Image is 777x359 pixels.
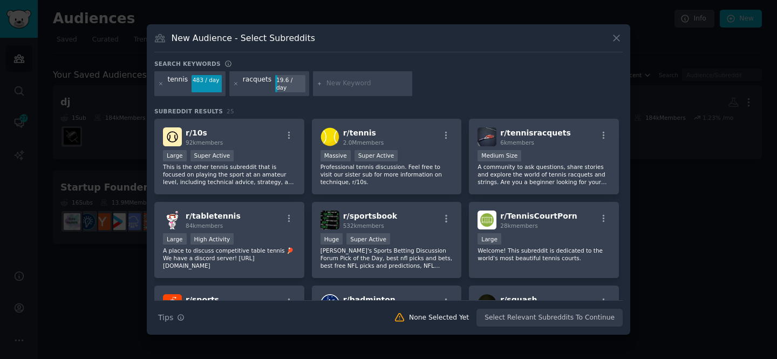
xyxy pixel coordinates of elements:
[158,312,173,323] span: Tips
[321,163,453,186] p: Professional tennis discussion. Feel free to visit our sister sub for more information on techniq...
[243,75,272,92] div: racquets
[154,60,221,67] h3: Search keywords
[478,294,496,313] img: squash
[478,150,521,161] div: Medium Size
[326,79,408,89] input: New Keyword
[154,308,188,327] button: Tips
[163,211,182,229] img: tabletennis
[186,128,207,137] span: r/ 10s
[321,233,343,245] div: Huge
[154,107,223,115] span: Subreddit Results
[163,150,187,161] div: Large
[321,150,351,161] div: Massive
[355,150,398,161] div: Super Active
[500,212,577,220] span: r/ TennisCourtPorn
[190,150,234,161] div: Super Active
[478,211,496,229] img: TennisCourtPorn
[163,163,296,186] p: This is the other tennis subreddit that is focused on playing the sport at an amateur level, incl...
[163,247,296,269] p: A place to discuss competitive table tennis 🏓 We have a discord server! [URL][DOMAIN_NAME]
[186,222,223,229] span: 84k members
[186,212,241,220] span: r/ tabletennis
[163,294,182,313] img: sports
[227,108,234,114] span: 25
[343,222,384,229] span: 532k members
[500,139,534,146] span: 6k members
[186,295,219,304] span: r/ sports
[163,127,182,146] img: 10s
[168,75,188,92] div: tennis
[343,128,376,137] span: r/ tennis
[321,294,339,313] img: badminton
[500,128,570,137] span: r/ tennisracquets
[172,32,315,44] h3: New Audience - Select Subreddits
[478,163,610,186] p: A community to ask questions, share stories and explore the world of tennis racquets and strings....
[478,127,496,146] img: tennisracquets
[192,75,222,85] div: 483 / day
[321,127,339,146] img: tennis
[343,212,398,220] span: r/ sportsbook
[163,233,187,245] div: Large
[478,247,610,262] p: Welcome! This subreddit is dedicated to the world's most beautiful tennis courts.
[321,211,339,229] img: sportsbook
[190,233,234,245] div: High Activity
[321,247,453,269] p: [PERSON_NAME]'s Sports Betting Discussion Forum Pick of the Day, best nfl picks and bets, best fr...
[275,75,305,92] div: 19.6 / day
[346,233,390,245] div: Super Active
[343,295,396,304] span: r/ badminton
[343,139,384,146] span: 2.0M members
[409,313,469,323] div: None Selected Yet
[186,139,223,146] span: 92k members
[500,222,537,229] span: 28k members
[478,233,501,245] div: Large
[500,295,537,304] span: r/ squash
